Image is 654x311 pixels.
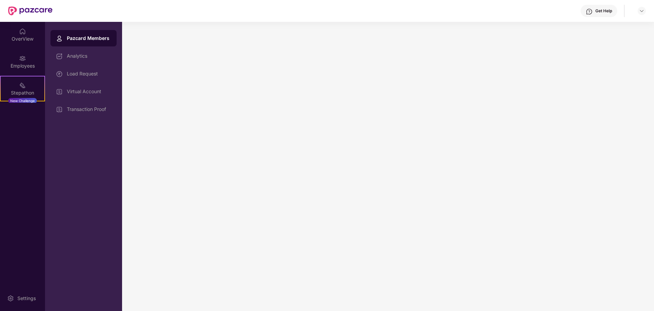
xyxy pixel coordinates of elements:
div: Get Help [595,8,612,14]
img: svg+xml;base64,PHN2ZyBpZD0iUHJvZmlsZSIgeG1sbnM9Imh0dHA6Ly93d3cudzMub3JnLzIwMDAvc3ZnIiB3aWR0aD0iMj... [56,35,63,42]
div: New Challenge [8,98,37,103]
div: Virtual Account [67,89,111,94]
img: New Pazcare Logo [8,6,53,15]
div: Settings [15,295,38,302]
div: Analytics [67,53,111,59]
img: svg+xml;base64,PHN2ZyBpZD0iSGVscC0zMngzMiIgeG1sbnM9Imh0dHA6Ly93d3cudzMub3JnLzIwMDAvc3ZnIiB3aWR0aD... [586,8,593,15]
img: svg+xml;base64,PHN2ZyBpZD0iRHJvcGRvd24tMzJ4MzIiIHhtbG5zPSJodHRwOi8vd3d3LnczLm9yZy8yMDAwL3N2ZyIgd2... [639,8,644,14]
img: svg+xml;base64,PHN2ZyBpZD0iTG9hZF9SZXF1ZXN0IiBkYXRhLW5hbWU9IkxvYWQgUmVxdWVzdCIgeG1sbnM9Imh0dHA6Ly... [56,71,63,77]
div: Load Request [67,71,111,76]
div: Pazcard Members [67,35,111,42]
img: svg+xml;base64,PHN2ZyBpZD0iVmlydHVhbF9BY2NvdW50IiBkYXRhLW5hbWU9IlZpcnR1YWwgQWNjb3VudCIgeG1sbnM9Im... [56,106,63,113]
img: svg+xml;base64,PHN2ZyBpZD0iU2V0dGluZy0yMHgyMCIgeG1sbnM9Imh0dHA6Ly93d3cudzMub3JnLzIwMDAvc3ZnIiB3aW... [7,295,14,302]
div: Transaction Proof [67,107,111,112]
img: svg+xml;base64,PHN2ZyBpZD0iVmlydHVhbF9BY2NvdW50IiBkYXRhLW5hbWU9IlZpcnR1YWwgQWNjb3VudCIgeG1sbnM9Im... [56,88,63,95]
img: svg+xml;base64,PHN2ZyB4bWxucz0iaHR0cDovL3d3dy53My5vcmcvMjAwMC9zdmciIHdpZHRoPSIyMSIgaGVpZ2h0PSIyMC... [19,82,26,89]
img: svg+xml;base64,PHN2ZyBpZD0iRW1wbG95ZWVzIiB4bWxucz0iaHR0cDovL3d3dy53My5vcmcvMjAwMC9zdmciIHdpZHRoPS... [19,55,26,62]
div: Stepathon [1,89,44,96]
img: svg+xml;base64,PHN2ZyBpZD0iSG9tZSIgeG1sbnM9Imh0dHA6Ly93d3cudzMub3JnLzIwMDAvc3ZnIiB3aWR0aD0iMjAiIG... [19,28,26,35]
img: svg+xml;base64,PHN2ZyBpZD0iRGFzaGJvYXJkIiB4bWxucz0iaHR0cDovL3d3dy53My5vcmcvMjAwMC9zdmciIHdpZHRoPS... [56,53,63,60]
